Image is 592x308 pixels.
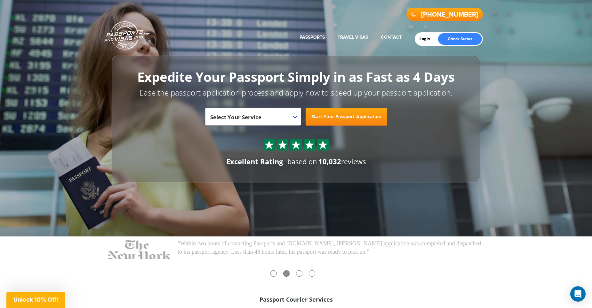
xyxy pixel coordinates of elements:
img: Sprite St [305,140,314,150]
span: Select Your Service [210,113,261,121]
a: Travel Visas [338,35,368,40]
h1: Expedite Your Passport Simply in as Fast as 4 Days [126,70,466,84]
p: “Within two hours of contacting Passports and [DOMAIN_NAME], [PERSON_NAME] application was comple... [178,240,485,256]
div: Excellent Rating [226,157,283,166]
a: Passports [300,35,325,40]
h3: Passport Courier Services [112,296,480,303]
img: Sprite St [318,140,328,150]
span: Unlock 10% Off! [13,296,58,303]
a: Login [420,36,435,42]
strong: 10,032 [318,157,341,166]
div: Open Intercom Messenger [570,286,586,302]
img: Sprite St [278,140,287,150]
a: [PHONE_NUMBER] [421,11,478,19]
p: Ease the passport application process and apply now to speed up your passport application. [126,87,466,98]
a: Start Your Passport Application [306,108,387,126]
span: reviews [318,157,366,166]
span: Select Your Service [205,108,301,126]
img: Sprite St [291,140,301,150]
a: Contact [381,35,402,40]
a: Check Status [438,33,482,45]
img: NY-Times [107,240,171,272]
span: Select Your Service [210,110,294,128]
span: based on [287,157,317,166]
div: Unlock 10% Off! [6,292,65,308]
a: Passports & [DOMAIN_NAME] [104,21,150,50]
img: Sprite St [264,140,274,150]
